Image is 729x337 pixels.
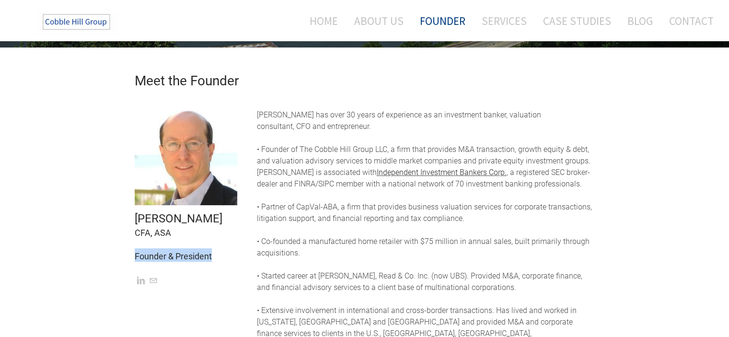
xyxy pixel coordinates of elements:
[536,8,618,34] a: Case Studies
[413,8,473,34] a: Founder
[474,8,534,34] a: Services
[150,276,157,285] a: Mail
[257,145,590,165] span: • Founder of The Cobble Hill Group LLC, a firm that provides M&A transaction, growth equity & deb...
[135,251,212,261] font: Founder & President
[620,8,660,34] a: Blog
[36,10,118,34] img: The Cobble Hill Group LLC
[135,74,595,88] h2: Meet the Founder
[257,110,541,131] font: [PERSON_NAME] has over 30 years of experience as an investment banker, valuation consultant, CFO ...
[377,168,507,177] a: Independent Investment Bankers Corp.
[137,276,145,285] a: Linkedin
[295,8,345,34] a: Home
[662,8,714,34] a: Contact
[135,212,222,225] font: [PERSON_NAME]
[347,8,411,34] a: About Us
[135,103,237,205] img: Picture
[135,228,171,238] font: CFA, ASA
[257,202,592,223] span: • Partner of CapVal-ABA, a firm that provides business valuation services for corporate transacti...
